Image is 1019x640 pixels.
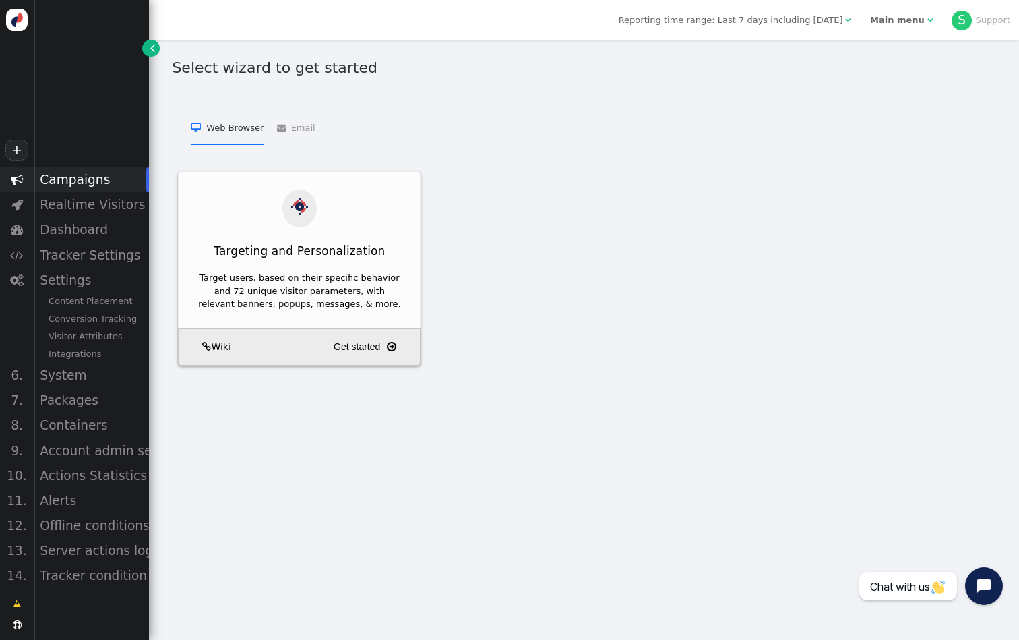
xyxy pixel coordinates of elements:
div: Campaigns [34,167,149,192]
div: System [34,363,149,388]
span:  [10,249,24,262]
div: Target users, based on their specific behavior and 72 unique visitor parameters, with relevant ba... [196,271,402,311]
div: Account admin settings [34,438,149,463]
div: Server actions log [34,538,149,563]
span:  [845,16,851,24]
a: SSupport [952,15,1010,25]
a:  [142,40,159,57]
span:  [387,339,396,355]
a:  [4,592,30,615]
span:  [13,620,22,629]
div: Tracker Settings [34,243,149,268]
div: Visitor Attributes [34,328,149,345]
span:  [191,123,206,132]
img: actions.svg [291,198,308,215]
span:  [13,597,21,610]
div: S [952,11,972,31]
div: Actions Statistics [34,463,149,488]
a: Get started [334,334,415,359]
b: Main menu [870,15,925,25]
span:  [11,223,24,236]
span:  [11,198,23,211]
div: Integrations [34,345,149,363]
h1: Select wizard to get started [172,57,1003,79]
span:  [10,274,24,287]
span:  [11,173,24,186]
div: Conversion Tracking [34,310,149,328]
div: Realtime Visitors [34,192,149,217]
div: Packages [34,388,149,413]
li: Email [277,110,315,144]
div: Alerts [34,488,149,513]
span: Reporting time range: Last 7 days including [DATE] [619,15,843,25]
span:  [277,123,291,132]
div: Dashboard [34,217,149,242]
span:  [202,342,211,351]
span:  [150,41,155,55]
a: Wiki [183,340,230,354]
li: Web Browser [191,110,264,144]
span:  [927,16,933,24]
div: Content Placement [34,293,149,310]
div: Containers [34,413,149,438]
div: Offline conditions [34,513,149,538]
div: Targeting and Personalization [179,236,420,267]
a: + [5,140,28,161]
img: logo-icon.svg [6,9,28,31]
div: Tracker condition state [34,563,149,588]
div: Settings [34,268,149,293]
